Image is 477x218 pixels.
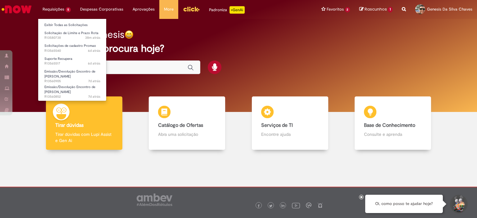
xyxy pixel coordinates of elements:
time: 23/09/2025 18:17:46 [88,94,100,99]
img: logo_footer_naosei.png [317,202,323,208]
time: 25/09/2025 09:48:57 [88,61,100,66]
a: Tirar dúvidas Tirar dúvidas com Lupi Assist e Gen Ai [33,96,136,150]
p: Encontre ajuda [261,131,319,137]
img: logo_footer_youtube.png [292,201,300,209]
img: happy-face.png [125,30,134,39]
time: 23/09/2025 18:38:48 [88,79,100,83]
p: Consulte e aprenda [364,131,422,137]
ul: Requisições [38,19,107,101]
span: 7d atrás [88,79,100,83]
b: Serviços de TI [261,122,293,128]
img: ServiceNow [1,3,33,16]
b: Tirar dúvidas [55,122,84,128]
span: More [164,6,174,12]
span: 38m atrás [85,35,100,40]
span: R13560905 [44,79,100,84]
img: logo_footer_linkedin.png [281,204,284,208]
button: Iniciar Conversa de Suporte [449,195,468,213]
a: Aberto R13565540 : Solicitações de cadastro Promax [38,42,107,54]
div: Oi, como posso te ajudar hoje? [365,195,443,213]
span: Requisições [43,6,64,12]
img: logo_footer_workplace.png [306,202,311,208]
span: 6d atrás [88,48,100,53]
a: Base de Conhecimento Consulte e aprenda [342,96,445,150]
b: Catálogo de Ofertas [158,122,203,128]
span: Genesis Da Silva Chaves [427,7,472,12]
span: 2 [345,7,350,12]
a: Aberto R13560905 : Emissão/Devolução Encontro de Contas Fornecedor [38,68,107,82]
span: R13560852 [44,94,100,99]
span: 7d atrás [88,94,100,99]
span: Solicitação de Limite e Prazo Rota [44,31,98,35]
a: Rascunhos [359,7,393,12]
a: Aberto R13560852 : Emissão/Devolução Encontro de Contas Fornecedor [38,84,107,97]
a: Aberto R13565517 : Suporte Recupera [38,56,107,67]
h2: O que você procura hoje? [47,43,430,54]
p: Abra uma solicitação [158,131,216,137]
span: Aprovações [133,6,155,12]
img: logo_footer_ambev_rotulo_gray.png [137,194,172,206]
span: R13580738 [44,35,100,40]
a: Catálogo de Ofertas Abra uma solicitação [136,96,239,150]
span: Rascunhos [365,6,387,12]
b: Base de Conhecimento [364,122,415,128]
p: Tirar dúvidas com Lupi Assist e Gen Ai [55,131,113,144]
span: 1 [388,7,393,12]
span: Suporte Recupera [44,56,72,61]
img: click_logo_yellow_360x200.png [183,4,200,14]
p: +GenAi [229,6,245,14]
img: logo_footer_facebook.png [257,204,260,207]
img: logo_footer_twitter.png [269,204,272,207]
span: Emissão/Devolução Encontro de [PERSON_NAME] [44,69,95,79]
span: Despesas Corporativas [80,6,123,12]
span: Solicitações de cadastro Promax [44,43,96,48]
a: Serviços de TI Encontre ajuda [238,96,342,150]
time: 30/09/2025 11:04:13 [85,35,100,40]
span: R13565517 [44,61,100,66]
span: R13565540 [44,48,100,53]
span: 6d atrás [88,61,100,66]
span: 5 [66,7,71,12]
a: Exibir Todas as Solicitações [38,22,107,29]
a: Aberto R13580738 : Solicitação de Limite e Prazo Rota [38,30,107,41]
span: Emissão/Devolução Encontro de [PERSON_NAME] [44,85,95,94]
div: Padroniza [209,6,245,14]
time: 25/09/2025 09:52:48 [88,48,100,53]
span: Favoritos [327,6,344,12]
